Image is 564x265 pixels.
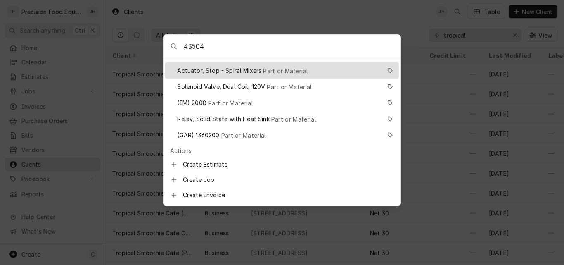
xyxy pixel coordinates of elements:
[183,191,394,199] span: Create Invoice
[177,131,219,139] span: (GAR) 1360200
[183,175,394,184] span: Create Job
[163,34,401,206] div: Global Command Menu
[183,160,394,169] span: Create Estimate
[271,115,316,124] span: Part or Material
[208,99,253,107] span: Part or Material
[177,115,269,123] span: Relay, Solid State with Heat Sink
[184,35,400,58] input: Search anything
[221,131,266,140] span: Part or Material
[267,83,312,91] span: Part or Material
[177,98,206,107] span: (IM) 2008
[177,82,265,91] span: Solenoid Valve, Dual Coil, 120V
[165,145,399,157] div: Actions
[263,67,308,75] span: Part or Material
[177,66,261,75] span: Actuator, Stop - Spiral Mixers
